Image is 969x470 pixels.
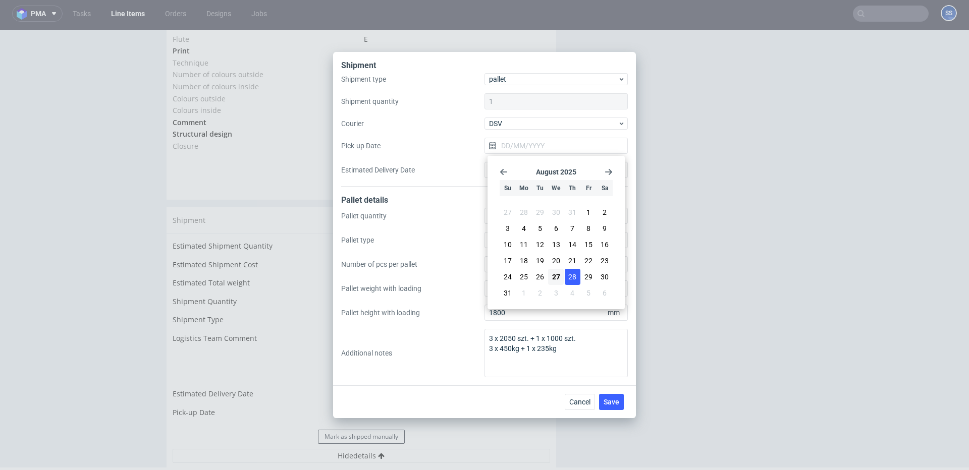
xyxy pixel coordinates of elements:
span: 26 [536,272,544,282]
span: 8 [586,223,590,233]
span: 30 [552,207,560,217]
label: Pallet quantity [341,211,484,221]
button: Update [496,329,550,343]
td: Pick-up Date [173,377,357,395]
span: 5 [538,223,542,233]
span: 27 [504,207,512,217]
button: Wed Aug 27 2025 [548,269,564,285]
span: 16 [601,240,609,250]
span: 22 [584,256,593,266]
td: 1 [357,266,550,284]
span: 20 [552,256,560,266]
div: Mo [516,180,531,196]
span: Go back 1 month [500,168,508,176]
td: Print [173,15,361,27]
span: 10 [504,240,512,250]
button: Mark as shipped manually [318,400,405,414]
span: 4 [522,223,526,233]
span: Save [604,398,619,405]
td: Number of colours outside [173,39,361,51]
span: DSV [489,119,618,129]
td: Colours outside [173,63,361,75]
button: Thu Aug 28 2025 [565,269,580,285]
button: Mon Jul 28 2025 [516,204,531,220]
button: Thu Aug 14 2025 [565,237,580,253]
span: 31 [504,288,512,298]
label: Number of pcs per pallet [341,259,484,269]
button: Mon Aug 18 2025 [516,253,531,269]
div: Th [565,180,580,196]
button: Tue Aug 12 2025 [532,237,548,253]
td: Unknown [357,247,550,266]
span: mm [606,306,626,320]
span: 4 [570,288,574,298]
div: We [548,180,564,196]
span: 31 [568,207,576,217]
span: 28 [568,272,576,282]
td: Comment [173,87,361,99]
span: 1 [522,288,526,298]
button: Thu Aug 21 2025 [565,253,580,269]
div: Su [500,180,515,196]
button: Thu Sep 04 2025 [565,285,580,301]
td: Shipment Type [173,284,357,303]
button: Manage shipments [483,184,550,198]
span: 15 [584,240,593,250]
div: Shipment [341,60,628,73]
button: Thu Jul 31 2025 [565,204,580,220]
input: DD/MM/YYYY [484,162,628,178]
button: Sun Jul 27 2025 [500,204,515,220]
button: Cancel [565,394,595,410]
button: Fri Aug 15 2025 [581,237,597,253]
span: 19 [536,256,544,266]
td: Technique [173,27,361,39]
td: Estimated Delivery Date [173,358,357,377]
td: Shipment Quantity [173,266,357,284]
label: Pick-up Date [341,141,484,151]
span: 18 [520,256,528,266]
button: Wed Aug 13 2025 [548,237,564,253]
span: 23 [601,256,609,266]
td: Unknown [357,210,550,229]
button: Sun Aug 03 2025 [500,220,515,237]
span: 1 x adhesive strip + peel off string [364,111,478,121]
textarea: 3 x 2050 szt. + 1 x 1000 szt. 3 x 450kg + 1 x 235kg [484,329,628,377]
span: 13 [552,240,560,250]
span: 29 [584,272,593,282]
button: Mon Aug 04 2025 [516,220,531,237]
span: 1 [586,207,590,217]
input: DD/MM/YYYY [484,138,628,154]
button: Sun Aug 17 2025 [500,253,515,269]
span: 25 [520,272,528,282]
button: Tue Aug 19 2025 [532,253,548,269]
button: Send to QMS [490,132,544,146]
span: 29 [536,207,544,217]
span: black [364,76,382,85]
button: Tue Sep 02 2025 [532,285,548,301]
button: Wed Jul 30 2025 [548,204,564,220]
button: Fri Aug 01 2025 [581,204,597,220]
button: Mon Aug 25 2025 [516,269,531,285]
span: Cancel [569,398,590,405]
label: Estimated Delivery Date [341,165,484,175]
button: Thu Aug 07 2025 [565,220,580,237]
button: Mon Aug 11 2025 [516,237,531,253]
button: Sat Aug 23 2025 [597,253,613,269]
span: 27 [552,272,560,282]
button: Sat Sep 06 2025 [597,285,613,301]
button: Fri Aug 08 2025 [581,220,597,237]
div: Tu [532,180,548,196]
button: Tue Jul 29 2025 [532,204,548,220]
button: Tue Aug 26 2025 [532,269,548,285]
span: 6 [554,223,558,233]
button: Wed Sep 03 2025 [548,285,564,301]
label: Additional notes [341,348,484,358]
button: Hidedetails [173,419,550,433]
td: Flute [173,4,361,16]
button: Wed Aug 20 2025 [548,253,564,269]
td: pallet [357,284,550,303]
td: Estimated Shipment Cost [173,229,357,248]
label: Pallet type [341,235,484,245]
td: Colours inside [173,75,361,87]
div: Fr [581,180,597,196]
